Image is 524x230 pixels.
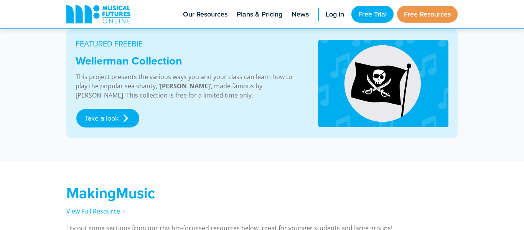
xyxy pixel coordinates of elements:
[76,72,299,100] p: This project presents the various ways you and your class can learn how to play the popular sea s...
[351,6,394,23] a: Free Trial
[66,207,125,215] span: View Full Resource‎‏‏‎ ‎ ›
[76,109,139,127] a: Take a look
[326,9,344,20] span: Log in
[66,207,125,216] a: View Full Resource‎‏‏‎ ‎ ›
[160,82,210,90] strong: [PERSON_NAME]
[397,6,458,23] a: Free Resources
[237,9,282,20] span: Plans & Pricing
[76,53,182,69] strong: Wellerman Collection
[183,9,227,20] span: Our Resources
[76,38,299,50] p: FEATURED FREEBIE
[66,182,155,204] strong: MakingMusic
[292,9,309,20] span: News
